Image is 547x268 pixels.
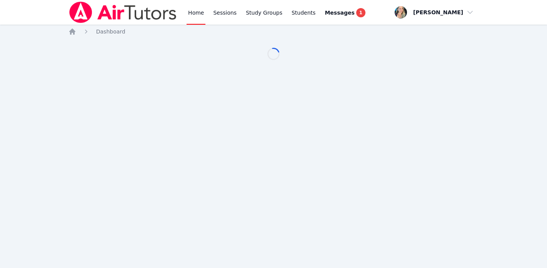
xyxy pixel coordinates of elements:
[356,8,365,17] span: 1
[325,9,354,17] span: Messages
[68,2,177,23] img: Air Tutors
[96,28,125,35] a: Dashboard
[68,28,479,35] nav: Breadcrumb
